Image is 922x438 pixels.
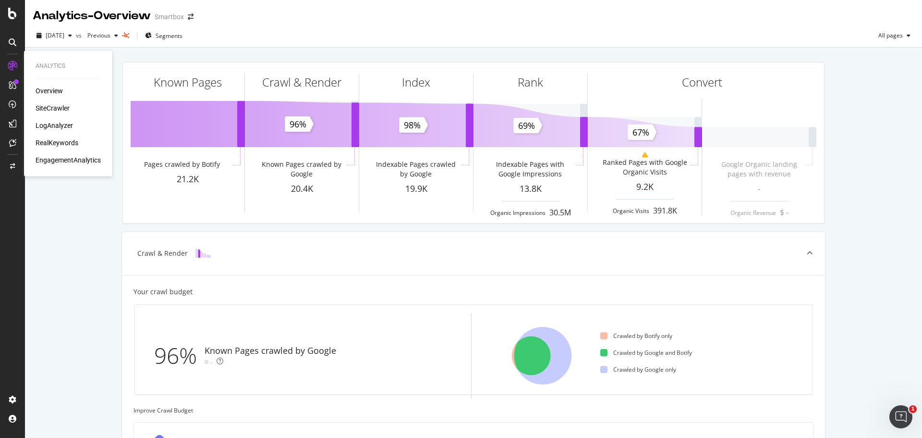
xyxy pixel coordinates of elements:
img: Equal [205,361,208,363]
span: Segments [156,32,182,40]
div: Known Pages crawled by Google [258,160,344,179]
a: LogAnalyzer [36,121,73,130]
div: 21.2K [131,173,244,186]
button: Previous [84,28,122,43]
div: 19.9K [359,183,473,195]
div: Analytics [36,62,101,70]
div: 13.8K [473,183,587,195]
a: Overview [36,86,63,96]
button: [DATE] [33,28,76,43]
div: - [210,357,213,367]
a: SiteCrawler [36,103,70,113]
div: Improve Crawl Budget [133,406,813,414]
div: arrow-right-arrow-left [188,13,194,20]
div: Pages crawled by Botify [144,160,220,169]
div: 30.5M [549,207,571,218]
div: Known Pages crawled by Google [205,345,336,357]
div: Crawl & Render [137,249,188,258]
div: Crawled by Google only [600,365,676,374]
div: Analytics - Overview [33,8,151,24]
div: Indexable Pages crawled by Google [373,160,459,179]
a: EngagementAnalytics [36,155,101,165]
span: vs [76,31,84,39]
img: block-icon [195,249,211,258]
span: All pages [874,31,903,39]
div: Index [402,74,430,90]
div: 20.4K [245,183,359,195]
div: Organic Impressions [490,209,546,217]
div: Crawled by Botify only [600,332,672,340]
iframe: Intercom live chat [889,405,912,428]
div: Crawled by Google and Botify [600,349,692,357]
div: Rank [518,74,543,90]
span: 2025 Sep. 15th [46,31,64,39]
button: All pages [874,28,914,43]
div: Smartbox [155,12,184,22]
div: 96% [154,340,205,372]
div: Known Pages [154,74,222,90]
div: Indexable Pages with Google Impressions [487,160,573,179]
span: 1 [909,405,917,413]
span: Previous [84,31,110,39]
div: Your crawl budget [133,287,193,297]
div: Crawl & Render [262,74,341,90]
button: Segments [141,28,186,43]
a: RealKeywords [36,138,78,148]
